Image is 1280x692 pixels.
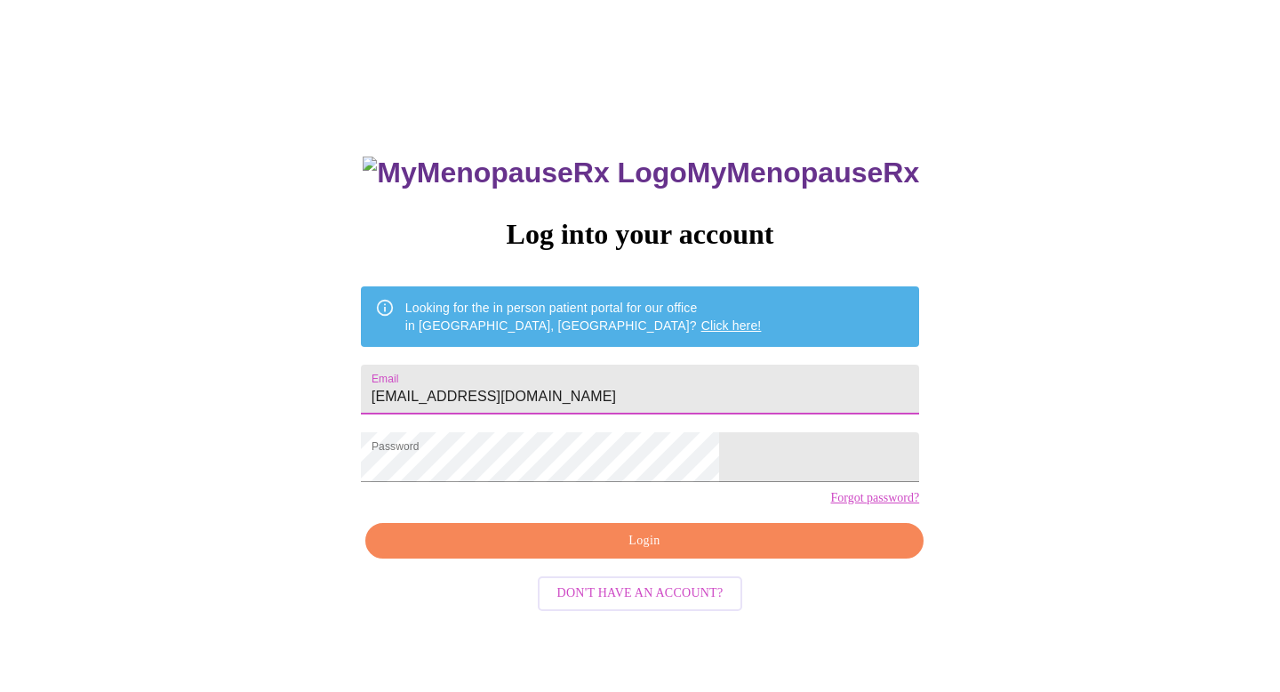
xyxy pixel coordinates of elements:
[361,218,919,251] h3: Log into your account
[405,292,762,342] div: Looking for the in person patient portal for our office in [GEOGRAPHIC_DATA], [GEOGRAPHIC_DATA]?
[533,584,748,599] a: Don't have an account?
[538,576,743,611] button: Don't have an account?
[365,523,924,559] button: Login
[363,157,919,189] h3: MyMenopauseRx
[557,583,724,605] span: Don't have an account?
[363,157,686,189] img: MyMenopauseRx Logo
[701,318,762,333] a: Click here!
[830,491,919,505] a: Forgot password?
[386,530,903,552] span: Login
